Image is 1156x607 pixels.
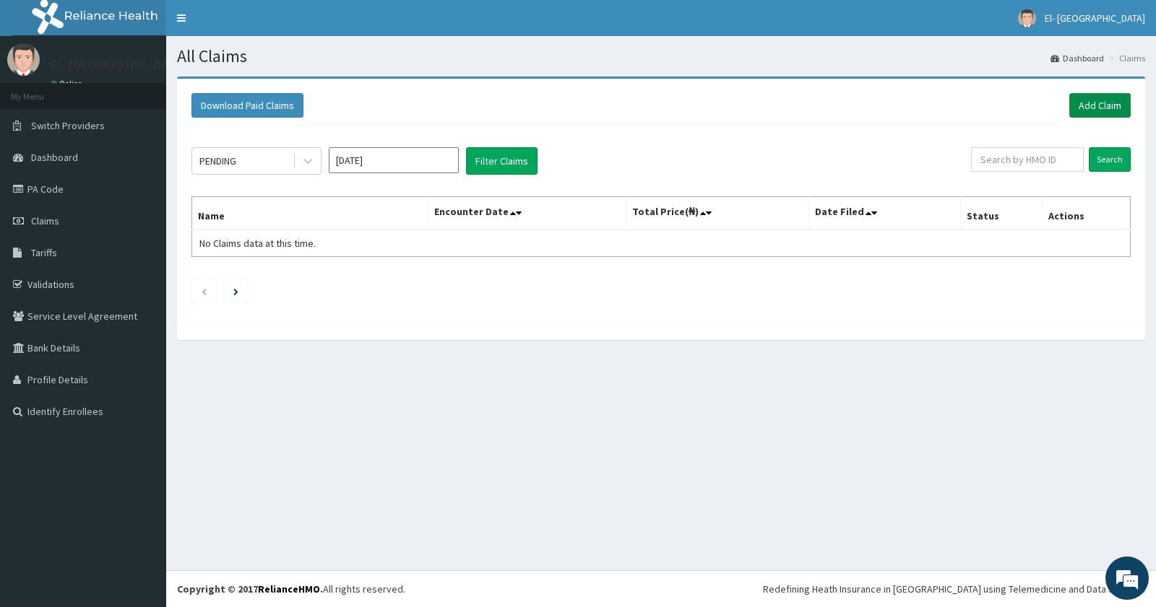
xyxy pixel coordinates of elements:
[960,197,1042,230] th: Status
[626,197,808,230] th: Total Price(₦)
[809,197,961,230] th: Date Filed
[1105,52,1145,64] li: Claims
[51,79,85,89] a: Online
[199,154,236,168] div: PENDING
[31,214,59,227] span: Claims
[1051,52,1104,64] a: Dashboard
[27,72,59,108] img: d_794563401_company_1708531726252_794563401
[233,284,238,297] a: Next page
[75,81,243,100] div: Chat with us now
[166,570,1156,607] footer: All rights reserved.
[31,246,57,259] span: Tariffs
[428,197,626,230] th: Encounter Date
[31,151,78,164] span: Dashboard
[1089,147,1131,172] input: Search
[329,147,459,173] input: Select Month and Year
[1045,12,1145,25] span: El- [GEOGRAPHIC_DATA]
[258,582,320,595] a: RelianceHMO
[763,582,1145,596] div: Redefining Heath Insurance in [GEOGRAPHIC_DATA] using Telemedicine and Data Science!
[177,47,1145,66] h1: All Claims
[51,58,187,71] p: El- [GEOGRAPHIC_DATA]
[191,93,303,118] button: Download Paid Claims
[199,237,316,250] span: No Claims data at this time.
[192,197,428,230] th: Name
[971,147,1084,172] input: Search by HMO ID
[31,119,105,132] span: Switch Providers
[1042,197,1130,230] th: Actions
[201,284,207,297] a: Previous page
[177,582,323,595] strong: Copyright © 2017 .
[7,394,275,445] textarea: Type your message and hit 'Enter'
[1069,93,1131,118] a: Add Claim
[1018,9,1036,27] img: User Image
[84,182,199,328] span: We're online!
[466,147,538,175] button: Filter Claims
[7,43,40,76] img: User Image
[237,7,272,42] div: Minimize live chat window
